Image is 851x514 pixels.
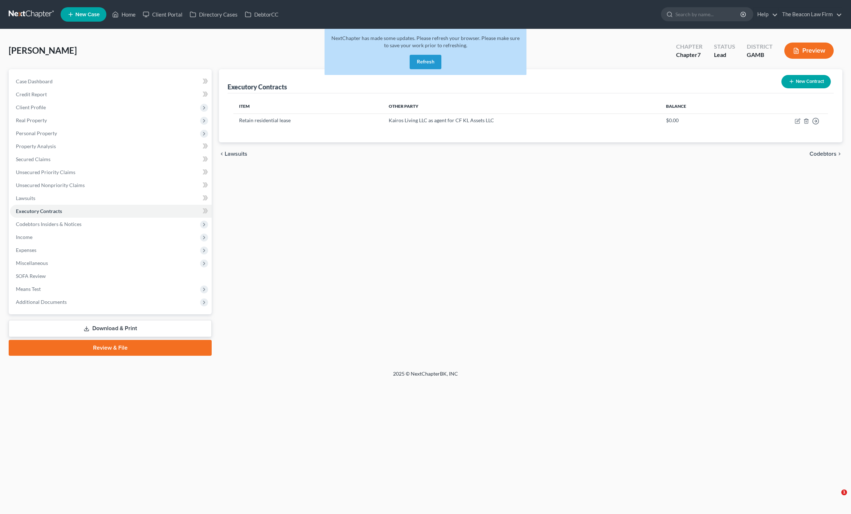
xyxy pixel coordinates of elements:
div: Chapter [676,51,702,59]
a: Lawsuits [10,192,212,205]
span: Property Analysis [16,143,56,149]
input: Search by name... [675,8,741,21]
a: SOFA Review [10,270,212,283]
span: Unsecured Priority Claims [16,169,75,175]
a: Directory Cases [186,8,241,21]
a: Unsecured Priority Claims [10,166,212,179]
span: Client Profile [16,104,46,110]
th: Item [233,99,383,114]
span: Personal Property [16,130,57,136]
a: Property Analysis [10,140,212,153]
th: Other Party [383,99,660,114]
button: chevron_left Lawsuits [219,151,247,157]
div: Status [714,43,735,51]
span: Secured Claims [16,156,50,162]
button: Preview [784,43,834,59]
a: Case Dashboard [10,75,212,88]
span: Case Dashboard [16,78,53,84]
td: $0.00 [660,114,736,128]
button: New Contract [781,75,831,88]
a: Help [754,8,778,21]
span: Additional Documents [16,299,67,305]
i: chevron_right [837,151,842,157]
a: Download & Print [9,320,212,337]
span: Means Test [16,286,41,292]
span: Codebtors Insiders & Notices [16,221,81,227]
a: Executory Contracts [10,205,212,218]
button: Codebtors chevron_right [810,151,842,157]
span: Credit Report [16,91,47,97]
span: Lawsuits [225,151,247,157]
div: District [747,43,773,51]
td: Kairos Living LLC as agent for CF KL Assets LLC [383,114,660,128]
iframe: Intercom live chat [826,489,844,507]
div: GAMB [747,51,773,59]
div: Lead [714,51,735,59]
a: Unsecured Nonpriority Claims [10,179,212,192]
span: [PERSON_NAME] [9,45,77,56]
span: Lawsuits [16,195,35,201]
span: Expenses [16,247,36,253]
span: Income [16,234,32,240]
span: Codebtors [810,151,837,157]
th: Balance [660,99,736,114]
a: Credit Report [10,88,212,101]
span: New Case [75,12,100,17]
button: Refresh [410,55,441,69]
span: NextChapter has made some updates. Please refresh your browser. Please make sure to save your wor... [331,35,520,48]
a: DebtorCC [241,8,282,21]
a: Secured Claims [10,153,212,166]
span: Executory Contracts [16,208,62,214]
a: Client Portal [139,8,186,21]
span: Unsecured Nonpriority Claims [16,182,85,188]
span: Miscellaneous [16,260,48,266]
div: Executory Contracts [228,83,287,91]
td: Retain residential lease [233,114,383,128]
a: The Beacon Law Firm [779,8,842,21]
span: SOFA Review [16,273,46,279]
a: Home [109,8,139,21]
span: Real Property [16,117,47,123]
span: 7 [697,51,701,58]
a: Review & File [9,340,212,356]
span: 1 [841,489,847,495]
div: 2025 © NextChapterBK, INC [220,370,631,383]
div: Chapter [676,43,702,51]
i: chevron_left [219,151,225,157]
